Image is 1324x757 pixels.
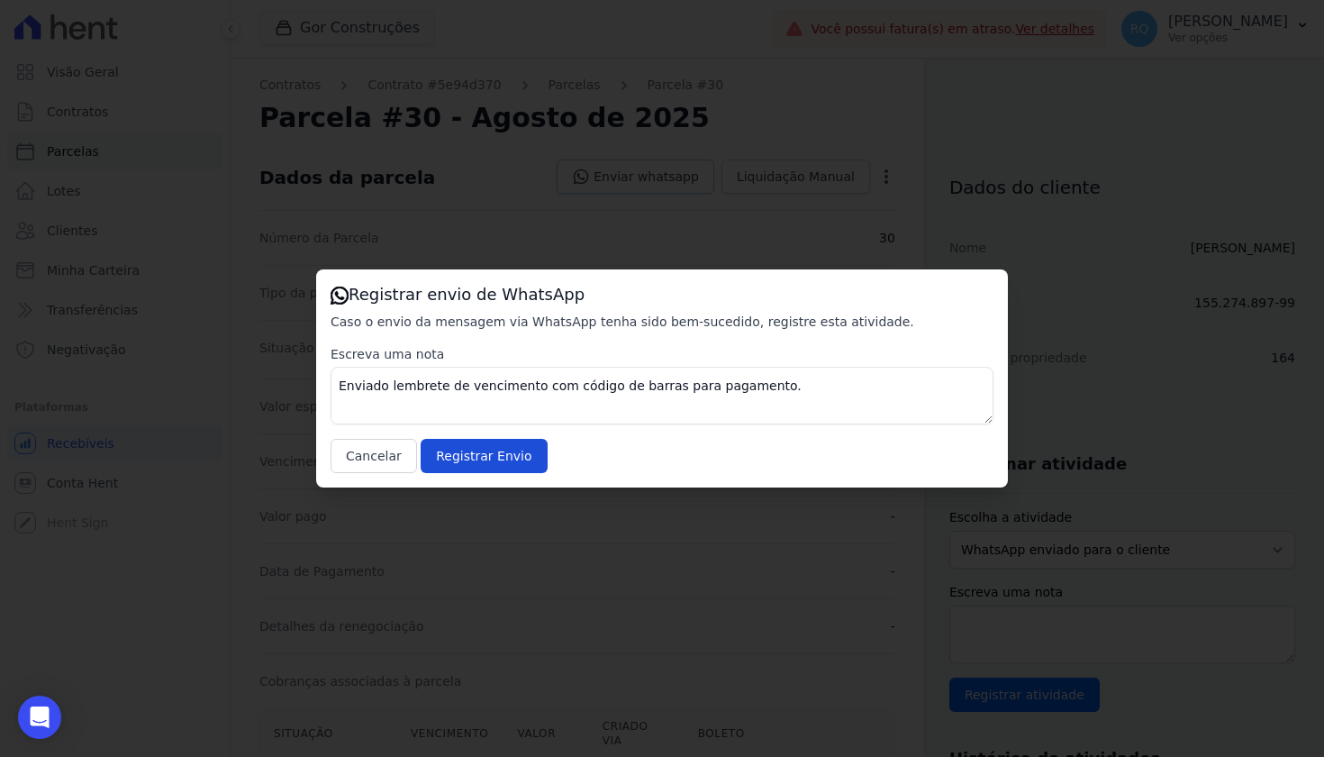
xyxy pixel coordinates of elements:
[331,439,417,473] button: Cancelar
[18,696,61,739] div: Open Intercom Messenger
[331,313,993,331] p: Caso o envio da mensagem via WhatsApp tenha sido bem-sucedido, registre esta atividade.
[421,439,547,473] input: Registrar Envio
[331,284,993,306] h3: Registrar envio de WhatsApp
[331,367,993,424] textarea: Enviado lembrete de vencimento com código de barras para pagamento.
[331,345,993,363] label: Escreva uma nota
